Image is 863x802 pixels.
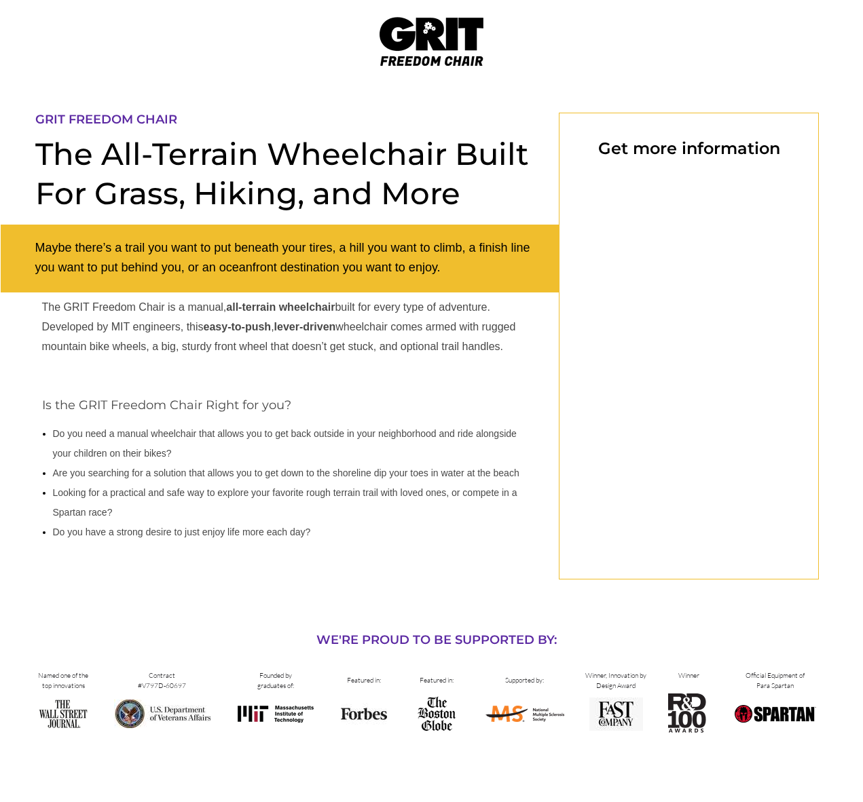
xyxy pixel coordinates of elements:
[35,135,529,212] span: The All-Terrain Wheelchair Built For Grass, Hiking, and More
[38,671,88,690] span: Named one of the top innovations
[204,321,272,332] strong: easy-to-push
[598,138,780,158] span: Get more information
[53,487,517,518] span: Looking for a practical and safe way to explore your favorite rough terrain trail with loved ones...
[53,428,517,459] span: Do you need a manual wheelchair that allows you to get back outside in your neighborhood and ride...
[226,301,335,313] strong: all-terrain wheelchair
[420,676,454,685] span: Featured in:
[35,241,530,274] span: Maybe there’s a trail you want to put beneath your tires, a hill you want to climb, a finish line...
[42,398,291,413] span: Is the GRIT Freedom Chair Right for you?
[53,527,311,537] span: Do you have a strong desire to just enjoy life more each day?
[53,467,519,478] span: Are you searching for a solution that allows you to get down to the shoreline dip your toes in wa...
[582,178,796,556] iframe: Form 0
[347,676,381,685] span: Featured in:
[505,676,544,685] span: Supported by:
[274,321,336,332] strong: lever-driven
[678,671,699,680] span: Winner
[746,671,805,690] span: Official Equipment of Para Spartan
[42,301,516,352] span: The GRIT Freedom Chair is a manual, built for every type of adventure. Developed by MIT engineers...
[257,671,294,690] span: Founded by graduates of:
[138,671,186,690] span: Contract #V797D-60697
[585,671,646,690] span: Winner, Innovation by Design Award
[35,112,177,127] span: GRIT FREEDOM CHAIR
[316,632,557,647] span: WE'RE PROUD TO BE SUPPORTED BY:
